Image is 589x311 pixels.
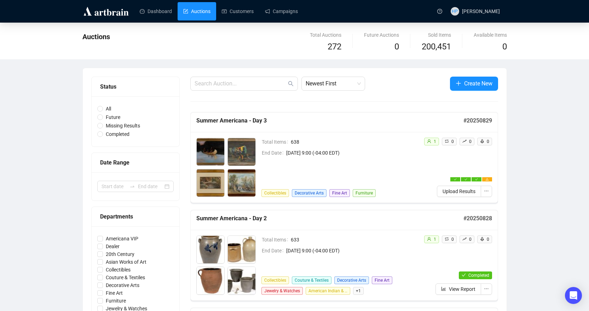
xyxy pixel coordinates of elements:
img: 1003_1.jpg [197,267,224,294]
span: 1 [434,139,436,144]
span: 0 [487,139,489,144]
span: Total Items [262,236,291,244]
span: warning [486,178,489,181]
span: + 1 [353,287,364,295]
span: rise [462,139,467,143]
input: Start date [102,183,127,190]
span: user [427,139,431,143]
span: question-circle [437,9,442,14]
span: Couture & Textiles [292,276,331,284]
span: Decorative Arts [334,276,369,284]
span: Decorative Arts [292,189,327,197]
span: ellipsis [484,189,489,193]
img: 2002_1.jpg [228,138,255,166]
span: Create New [464,79,492,88]
span: Newest First [306,77,361,90]
h5: Summer Americana - Day 3 [196,116,463,125]
span: 0 [469,139,472,144]
span: ellipsis [484,286,489,291]
h5: Summer Americana - Day 2 [196,214,463,223]
img: 1002_1.jpg [228,236,255,263]
span: Fine Art [103,289,126,297]
input: End date [138,183,163,190]
span: All [103,105,114,113]
span: retweet [445,237,449,241]
img: 2004_1.jpg [228,169,255,197]
div: Date Range [100,158,171,167]
span: Future [103,113,123,121]
h5: # 20250829 [463,116,492,125]
span: 200,451 [422,40,451,54]
span: Americana VIP [103,235,141,243]
span: [PERSON_NAME] [462,8,500,14]
span: Fine Art [329,189,350,197]
span: Collectibles [103,266,133,274]
span: American Indian & Ethnographic [306,287,350,295]
span: 1 [434,237,436,242]
span: End Date [262,149,286,157]
a: Campaigns [265,2,298,20]
span: Collectibles [261,276,289,284]
img: 1004_1.jpg [228,267,255,294]
span: rocket [480,237,484,241]
span: HP [452,8,458,15]
img: 2001_1.jpg [197,138,224,166]
span: Jewelry & Watches [261,287,303,295]
div: Available Items [474,31,507,39]
div: Sold Items [422,31,451,39]
span: user [427,237,431,241]
span: 0 [487,237,489,242]
span: 0 [502,42,507,52]
span: Completed [468,273,489,278]
span: plus [456,80,461,86]
button: Create New [450,77,498,91]
a: Customers [222,2,254,20]
span: Furniture [103,297,129,305]
span: View Report [449,285,475,293]
span: Auctions [82,32,110,41]
a: Auctions [183,2,210,20]
button: View Report [435,283,481,295]
span: rocket [480,139,484,143]
span: Furniture [353,189,376,197]
span: swap-right [129,184,135,189]
span: 0 [451,139,454,144]
h5: # 20250828 [463,214,492,223]
span: [DATE] 9:00 (-04:00 EDT) [286,149,418,157]
span: 272 [328,42,341,52]
span: check [475,178,478,181]
div: Total Auctions [310,31,341,39]
span: bar-chart [441,286,446,291]
img: logo [82,6,130,17]
span: retweet [445,139,449,143]
span: Decorative Arts [103,281,142,289]
div: Status [100,82,171,91]
span: Collectibles [261,189,289,197]
span: 0 [451,237,454,242]
span: rise [462,237,467,241]
span: check [464,178,467,181]
span: Fine Art [372,276,392,284]
span: Upload Results [443,187,475,195]
span: search [288,81,294,86]
span: 633 [291,236,418,244]
span: Completed [103,130,132,138]
span: Couture & Textiles [103,274,148,281]
img: 1001_1.jpg [197,236,224,263]
span: Dealer [103,243,122,250]
span: to [129,184,135,189]
a: Summer Americana - Day 2#20250828Total Items633End Date[DATE] 9:00 (-04:00 EDT)CollectiblesCoutur... [190,210,498,301]
a: Dashboard [140,2,172,20]
span: check [454,178,457,181]
span: Total Items [262,138,291,146]
span: 0 [394,42,399,52]
span: [DATE] 9:00 (-04:00 EDT) [286,247,418,255]
span: 0 [469,237,472,242]
span: Missing Results [103,122,143,130]
input: Search Auction... [195,79,287,88]
img: 2003_1.jpg [197,169,224,197]
span: 638 [291,138,418,146]
span: End Date [262,247,286,255]
span: check [462,273,466,277]
a: Summer Americana - Day 3#20250829Total Items638End Date[DATE] 9:00 (-04:00 EDT)CollectiblesDecora... [190,112,498,203]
